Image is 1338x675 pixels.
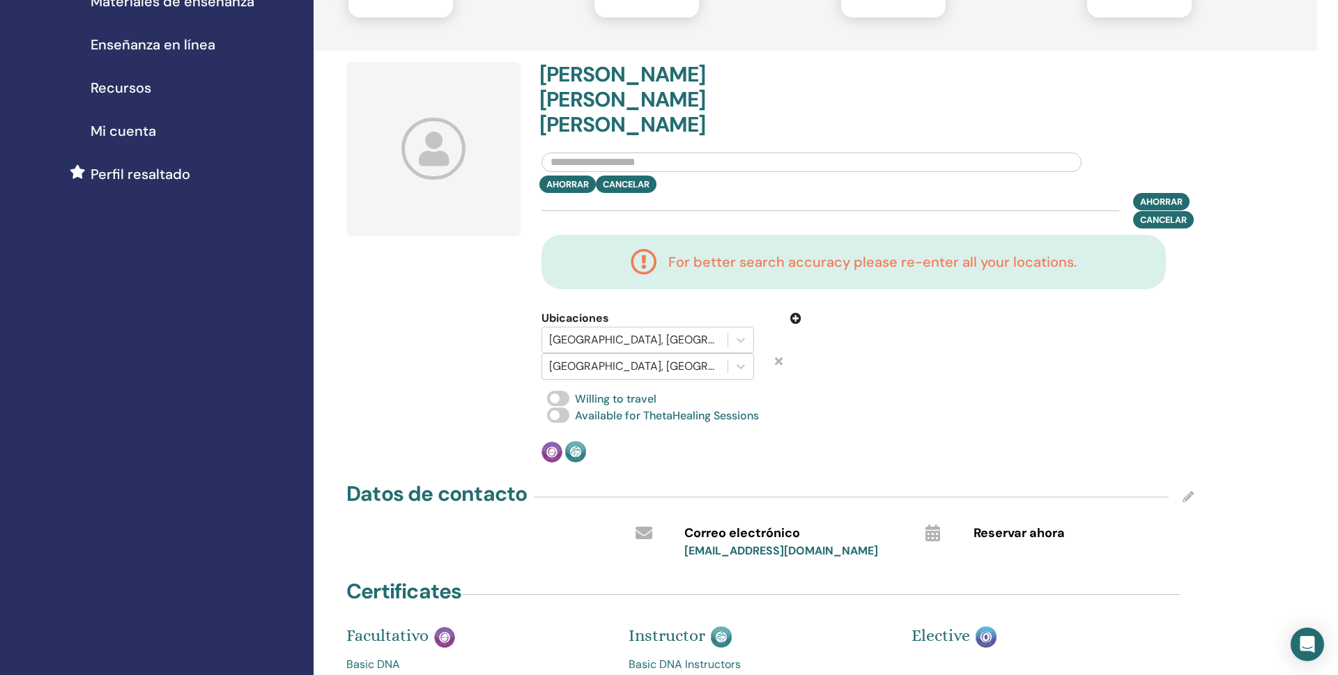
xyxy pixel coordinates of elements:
[912,626,970,645] span: Elective
[974,525,1065,543] span: Reservar ahora
[346,579,461,604] h4: Certificates
[629,656,890,673] a: Basic DNA Instructors
[1133,193,1190,210] button: Ahorrar
[1291,628,1324,661] div: Open Intercom Messenger
[596,176,656,193] button: Cancelar
[539,62,859,137] h4: [PERSON_NAME] [PERSON_NAME] [PERSON_NAME]
[91,164,190,185] span: Perfil resaltado
[541,310,609,327] span: Ubicaciones
[575,391,656,406] span: Willing to travel
[91,34,215,55] span: Enseñanza en línea
[575,408,759,423] span: Available for ThetaHealing Sessions
[346,481,527,506] h4: Datos de contacto
[346,626,429,645] span: Facultativo
[1133,211,1194,228] button: Cancelar
[539,176,596,193] button: Ahorrar
[1140,196,1183,208] span: Ahorrar
[1140,214,1187,226] span: Cancelar
[684,525,800,543] span: Correo electrónico
[684,543,878,558] a: [EMAIL_ADDRESS][DOMAIN_NAME]
[668,254,1077,270] h4: For better search accuracy please re-enter all your locations.
[346,656,608,673] a: Basic DNA
[91,121,156,141] span: Mi cuenta
[91,77,151,98] span: Recursos
[629,626,705,645] span: Instructor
